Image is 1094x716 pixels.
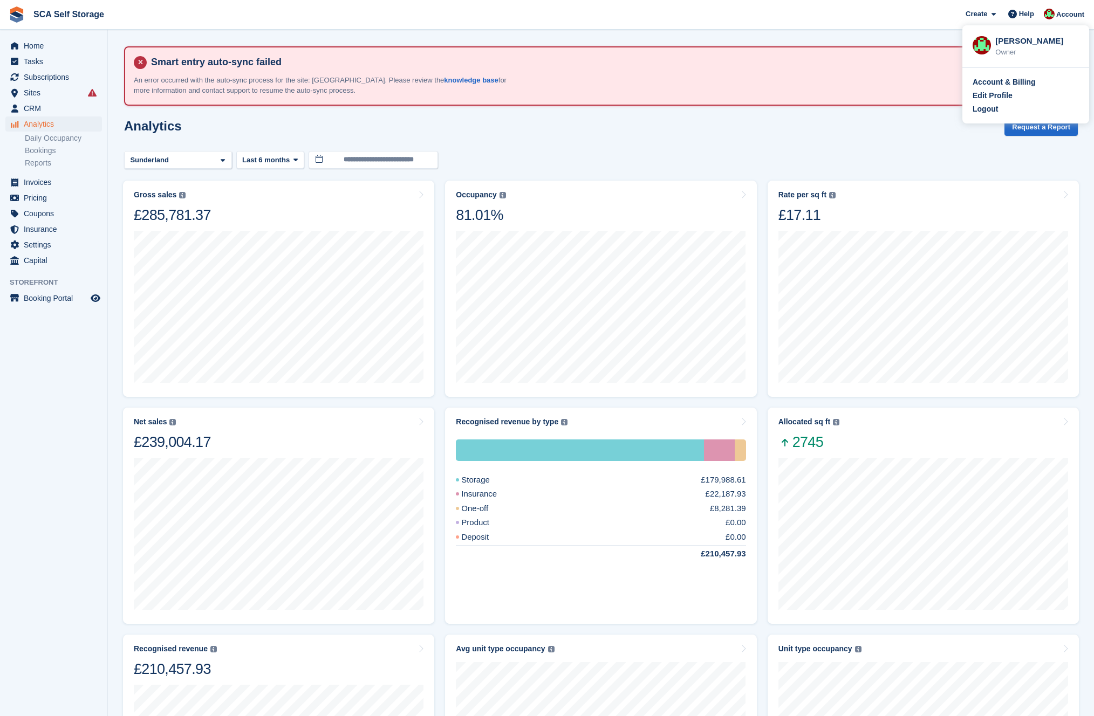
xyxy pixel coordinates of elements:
div: Account & Billing [973,77,1036,88]
a: Logout [973,104,1079,115]
div: Storage [456,474,516,486]
span: Storefront [10,277,107,288]
img: icon-info-grey-7440780725fd019a000dd9b08b2336e03edf1995a4989e88bcd33f0948082b44.svg [169,419,176,425]
div: £0.00 [726,517,746,529]
span: Create [966,9,987,19]
span: Coupons [24,206,88,221]
a: menu [5,222,102,237]
a: menu [5,116,102,132]
button: Last 6 months [236,151,304,169]
span: Help [1019,9,1034,19]
div: [PERSON_NAME] [995,35,1079,45]
h2: Analytics [124,119,182,133]
img: icon-info-grey-7440780725fd019a000dd9b08b2336e03edf1995a4989e88bcd33f0948082b44.svg [829,192,836,198]
img: stora-icon-8386f47178a22dfd0bd8f6a31ec36ba5ce8667c1dd55bd0f319d3a0aa187defe.svg [9,6,25,23]
div: Edit Profile [973,90,1013,101]
i: Smart entry sync failures have occurred [88,88,97,97]
span: Last 6 months [242,155,290,166]
div: Storage [456,439,704,461]
span: Sites [24,85,88,100]
a: Reports [25,158,102,168]
span: Home [24,38,88,53]
div: Unit type occupancy [778,644,852,653]
img: icon-info-grey-7440780725fd019a000dd9b08b2336e03edf1995a4989e88bcd33f0948082b44.svg [500,192,506,198]
div: £0.00 [726,531,746,543]
div: Owner [995,47,1079,58]
div: Product [456,517,515,529]
span: Subscriptions [24,70,88,85]
a: menu [5,253,102,268]
a: menu [5,70,102,85]
div: Occupancy [456,190,496,199]
a: Account & Billing [973,77,1079,88]
span: 2745 [778,433,839,451]
a: SCA Self Storage [29,5,108,23]
div: Recognised revenue [134,644,208,653]
div: £210,457.93 [134,660,217,678]
a: Bookings [25,146,102,156]
span: Account [1056,9,1084,20]
span: CRM [24,101,88,116]
a: Daily Occupancy [25,133,102,143]
div: £285,781.37 [134,206,211,224]
a: menu [5,85,102,100]
div: £22,187.93 [706,488,746,500]
img: icon-info-grey-7440780725fd019a000dd9b08b2336e03edf1995a4989e88bcd33f0948082b44.svg [561,419,567,425]
a: menu [5,101,102,116]
a: Preview store [89,292,102,305]
h4: Smart entry auto-sync failed [147,56,1068,68]
a: menu [5,38,102,53]
img: Dale Chapman [973,36,991,54]
div: Gross sales [134,190,176,199]
span: Insurance [24,222,88,237]
p: An error occurred with the auto-sync process for the site: [GEOGRAPHIC_DATA]. Please review the f... [134,75,511,96]
div: 81.01% [456,206,505,224]
div: Rate per sq ft [778,190,826,199]
img: icon-info-grey-7440780725fd019a000dd9b08b2336e03edf1995a4989e88bcd33f0948082b44.svg [548,646,555,652]
img: icon-info-grey-7440780725fd019a000dd9b08b2336e03edf1995a4989e88bcd33f0948082b44.svg [855,646,861,652]
span: Tasks [24,54,88,69]
div: Allocated sq ft [778,417,830,426]
a: menu [5,206,102,221]
div: Deposit [456,531,515,543]
button: Request a Report [1004,119,1078,136]
a: menu [5,237,102,252]
img: icon-info-grey-7440780725fd019a000dd9b08b2336e03edf1995a4989e88bcd33f0948082b44.svg [179,192,186,198]
img: icon-info-grey-7440780725fd019a000dd9b08b2336e03edf1995a4989e88bcd33f0948082b44.svg [833,419,839,425]
a: menu [5,190,102,205]
img: Dale Chapman [1044,9,1055,19]
div: Sunderland [128,155,173,166]
span: Capital [24,253,88,268]
span: Booking Portal [24,291,88,306]
div: Insurance [456,488,523,500]
div: Insurance [704,439,735,461]
div: Logout [973,104,998,115]
div: £239,004.17 [134,433,211,451]
span: Settings [24,237,88,252]
a: Edit Profile [973,90,1079,101]
a: menu [5,54,102,69]
div: £210,457.93 [675,548,746,560]
div: Avg unit type occupancy [456,644,545,653]
span: Invoices [24,175,88,190]
div: Recognised revenue by type [456,417,558,426]
div: £179,988.61 [701,474,746,486]
div: One-off [456,502,514,515]
img: icon-info-grey-7440780725fd019a000dd9b08b2336e03edf1995a4989e88bcd33f0948082b44.svg [210,646,217,652]
a: menu [5,175,102,190]
span: Analytics [24,116,88,132]
div: One-off [735,439,746,461]
div: £8,281.39 [710,502,746,515]
a: menu [5,291,102,306]
a: knowledge base [444,76,498,84]
div: £17.11 [778,206,836,224]
div: Net sales [134,417,167,426]
span: Pricing [24,190,88,205]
